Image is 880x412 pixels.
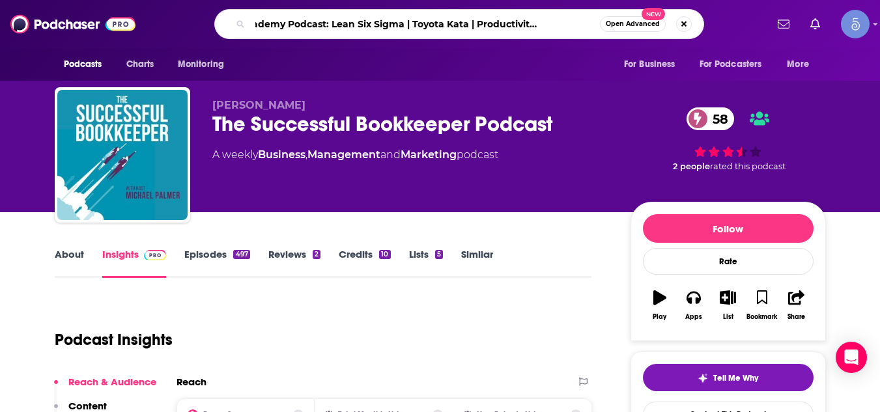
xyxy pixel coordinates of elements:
[339,248,390,278] a: Credits10
[723,313,733,321] div: List
[841,10,870,38] img: User Profile
[600,16,666,32] button: Open AdvancedNew
[698,373,708,383] img: tell me why sparkle
[250,14,600,34] input: Search podcasts, credits, & more...
[713,373,758,383] span: Tell Me Why
[643,364,814,391] button: tell me why sparkleTell Me Why
[687,107,735,130] a: 58
[380,148,401,161] span: and
[177,376,206,388] h2: Reach
[313,250,320,259] div: 2
[64,55,102,74] span: Podcasts
[653,313,666,321] div: Play
[54,376,156,400] button: Reach & Audience
[214,9,704,39] div: Search podcasts, credits, & more...
[461,248,493,278] a: Similar
[178,55,224,74] span: Monitoring
[102,248,167,278] a: InsightsPodchaser Pro
[55,248,84,278] a: About
[606,21,660,27] span: Open Advanced
[409,248,443,278] a: Lists5
[401,148,457,161] a: Marketing
[258,148,305,161] a: Business
[841,10,870,38] span: Logged in as Spiral5-G1
[233,250,249,259] div: 497
[642,8,665,20] span: New
[805,13,825,35] a: Show notifications dropdown
[643,282,677,329] button: Play
[305,148,307,161] span: ,
[10,12,135,36] img: Podchaser - Follow, Share and Rate Podcasts
[673,161,710,171] span: 2 people
[836,342,867,373] div: Open Intercom Messenger
[631,99,826,180] div: 58 2 peoplerated this podcast
[184,248,249,278] a: Episodes497
[624,55,675,74] span: For Business
[841,10,870,38] button: Show profile menu
[779,282,813,329] button: Share
[118,52,162,77] a: Charts
[212,147,498,163] div: A weekly podcast
[212,99,305,111] span: [PERSON_NAME]
[435,250,443,259] div: 5
[691,52,781,77] button: open menu
[268,248,320,278] a: Reviews2
[68,400,107,412] p: Content
[711,282,745,329] button: List
[700,55,762,74] span: For Podcasters
[55,330,173,350] h1: Podcast Insights
[710,161,786,171] span: rated this podcast
[643,248,814,275] div: Rate
[746,313,777,321] div: Bookmark
[55,52,119,77] button: open menu
[307,148,380,161] a: Management
[379,250,390,259] div: 10
[144,250,167,260] img: Podchaser Pro
[787,55,809,74] span: More
[615,52,692,77] button: open menu
[745,282,779,329] button: Bookmark
[68,376,156,388] p: Reach & Audience
[788,313,805,321] div: Share
[677,282,711,329] button: Apps
[643,214,814,243] button: Follow
[57,90,188,220] img: The Successful Bookkeeper Podcast
[778,52,825,77] button: open menu
[685,313,702,321] div: Apps
[126,55,154,74] span: Charts
[169,52,241,77] button: open menu
[773,13,795,35] a: Show notifications dropdown
[700,107,735,130] span: 58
